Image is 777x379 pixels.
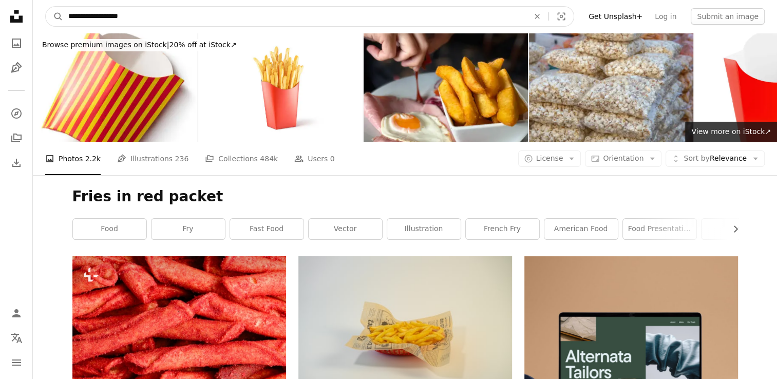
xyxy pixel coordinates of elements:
div: 20% off at iStock ↗ [39,39,240,51]
a: A pile of red food sitting on top of a table [72,323,286,332]
a: Browse premium images on iStock|20% off at iStock↗ [33,33,246,58]
span: View more on iStock ↗ [691,127,771,136]
span: Sort by [684,154,709,162]
img: Close-up image of unrecognisable person squeezing a sachet of tomato ketchup on white plate with ... [364,33,528,142]
span: Relevance [684,154,747,164]
button: Language [6,328,27,348]
a: Collections [6,128,27,148]
img: Blank red paper pack with french fries mockup, side view [198,33,363,142]
span: 236 [175,153,189,164]
span: 484k [260,153,278,164]
span: License [536,154,563,162]
button: Visual search [549,7,574,26]
button: Search Unsplash [46,7,63,26]
button: Sort byRelevance [666,150,765,167]
a: food [73,219,146,239]
a: vector [309,219,382,239]
a: Get Unsplash+ [582,8,649,25]
img: Kitchen Utensils: French Fries Box Isolated on White Background [33,33,197,142]
button: scroll list to the right [726,219,738,239]
a: Log in / Sign up [6,303,27,324]
a: chip [702,219,775,239]
button: License [518,150,581,167]
a: fast food [230,219,304,239]
button: Clear [526,7,548,26]
a: Users 0 [294,142,335,175]
a: Download History [6,153,27,173]
span: 0 [330,153,335,164]
button: Menu [6,352,27,373]
span: Browse premium images on iStock | [42,41,169,49]
button: Orientation [585,150,661,167]
a: Illustrations 236 [117,142,188,175]
h1: Fries in red packet [72,187,738,206]
img: Popcorn and fries displayed in a local street shop [529,33,693,142]
a: Home — Unsplash [6,6,27,29]
a: Explore [6,103,27,124]
a: illustration [387,219,461,239]
a: Photos [6,33,27,53]
a: View more on iStock↗ [685,122,777,142]
a: Collections 484k [205,142,278,175]
a: american food [544,219,618,239]
a: Illustrations [6,58,27,78]
a: A piece of paper that has some kind of food in it [298,323,512,332]
button: Submit an image [691,8,765,25]
a: french fry [466,219,539,239]
a: Log in [649,8,683,25]
a: food presentation [623,219,696,239]
a: fry [151,219,225,239]
span: Orientation [603,154,643,162]
form: Find visuals sitewide [45,6,574,27]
